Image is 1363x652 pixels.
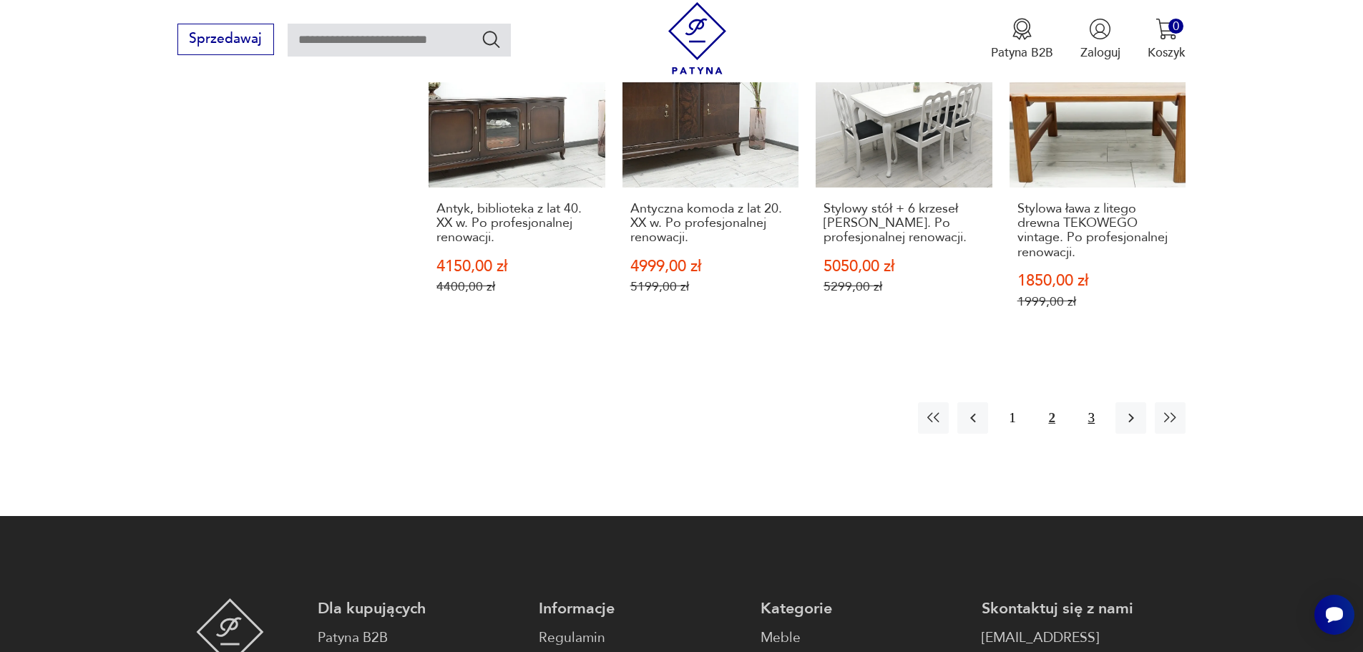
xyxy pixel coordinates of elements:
p: 5050,00 zł [824,259,985,274]
button: Zaloguj [1080,18,1120,61]
p: 4150,00 zł [436,259,597,274]
a: SaleAntyk, biblioteka z lat 40. XX w. Po profesjonalnej renowacji.Antyk, biblioteka z lat 40. XX ... [429,11,605,343]
p: 5199,00 zł [630,279,791,294]
button: Sprzedawaj [177,24,274,55]
p: Skontaktuj się z nami [982,598,1186,619]
img: Ikonka użytkownika [1089,18,1111,40]
button: 2 [1037,402,1068,433]
iframe: Smartsupp widget button [1314,595,1354,635]
div: 0 [1168,19,1183,34]
button: 1 [997,402,1027,433]
p: Koszyk [1148,44,1186,61]
a: Patyna B2B [318,628,522,648]
a: Meble [761,628,964,648]
img: Ikona medalu [1011,18,1033,40]
a: Sprzedawaj [177,34,274,46]
p: Informacje [539,598,743,619]
button: Patyna B2B [991,18,1053,61]
button: Szukaj [481,29,502,49]
button: 0Koszyk [1148,18,1186,61]
p: 1850,00 zł [1017,273,1178,288]
p: Patyna B2B [991,44,1053,61]
h3: Stylowa ława z litego drewna TEKOWEGO vintage. Po profesjonalnej renowacji. [1017,202,1178,261]
p: Dla kupujących [318,598,522,619]
img: Ikona koszyka [1156,18,1178,40]
h3: Stylowy stół + 6 krzeseł [PERSON_NAME]. Po profesjonalnej renowacji. [824,202,985,245]
img: Patyna - sklep z meblami i dekoracjami vintage [661,2,733,74]
h3: Antyczna komoda z lat 20. XX w. Po profesjonalnej renowacji. [630,202,791,245]
button: 3 [1076,402,1107,433]
p: 1999,00 zł [1017,294,1178,309]
a: Regulamin [539,628,743,648]
h3: Antyk, biblioteka z lat 40. XX w. Po profesjonalnej renowacji. [436,202,597,245]
a: SaleAntyczna komoda z lat 20. XX w. Po profesjonalnej renowacji.Antyczna komoda z lat 20. XX w. P... [622,11,799,343]
a: SaleStylowy stół + 6 krzeseł Ludwik. Po profesjonalnej renowacji.Stylowy stół + 6 krzeseł [PERSON... [816,11,992,343]
p: 4999,00 zł [630,259,791,274]
p: 4400,00 zł [436,279,597,294]
p: Kategorie [761,598,964,619]
p: Zaloguj [1080,44,1120,61]
p: 5299,00 zł [824,279,985,294]
a: SaleStylowa ława z litego drewna TEKOWEGO vintage. Po profesjonalnej renowacji.Stylowa ława z lit... [1010,11,1186,343]
a: Ikona medaluPatyna B2B [991,18,1053,61]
